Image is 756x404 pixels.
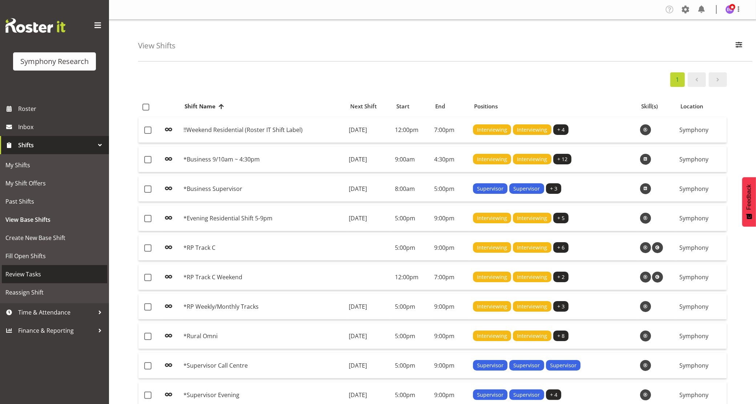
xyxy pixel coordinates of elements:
span: + 8 [557,332,565,340]
a: Past Shifts [2,192,107,211]
span: Roster [18,103,105,114]
img: Rosterit website logo [5,18,65,33]
img: emma-gannaway277.jpg [725,5,734,14]
span: + 2 [557,273,565,281]
td: 9:00pm [431,353,470,379]
span: Positions [474,102,498,111]
td: 9:00pm [431,205,470,231]
span: Supervisor [513,391,540,399]
span: Interviewing [477,244,507,252]
span: Supervisor [513,361,540,369]
td: [DATE] [346,294,392,320]
a: View Base Shifts [2,211,107,229]
a: My Shifts [2,156,107,174]
td: 5:00pm [392,294,431,320]
td: !!Weekend Residential (Roster IT Shift Label) [181,117,346,143]
td: 7:00pm [431,264,470,290]
td: *Evening Residential Shift 5-9pm [181,205,346,231]
td: *Rural Omni [181,323,346,349]
td: 12:00pm [392,117,431,143]
span: Interviewing [517,244,547,252]
span: Interviewing [477,126,507,134]
span: Interviewing [517,155,547,163]
span: + 4 [550,391,557,399]
span: My Shift Offers [5,178,104,189]
span: + 12 [557,155,567,163]
td: [DATE] [346,176,392,202]
td: [DATE] [346,205,392,231]
span: Time & Attendance [18,307,94,318]
td: *Business Supervisor [181,176,346,202]
span: My Shifts [5,160,104,171]
span: Symphony [679,155,708,163]
td: 5:00pm [392,235,431,261]
span: + 6 [557,244,565,252]
span: Reassign Shift [5,287,104,298]
td: *RP Track C Weekend [181,264,346,290]
span: Interviewing [517,214,547,222]
span: Symphony [679,361,708,369]
span: Supervisor [550,361,577,369]
td: 5:00pm [392,323,431,349]
span: End [435,102,445,111]
td: [DATE] [346,323,392,349]
td: [DATE] [346,353,392,379]
a: My Shift Offers [2,174,107,192]
a: Fill Open Shifts [2,247,107,265]
span: Interviewing [477,273,507,281]
span: + 3 [557,303,565,311]
span: Fill Open Shifts [5,251,104,261]
td: 5:00pm [431,176,470,202]
td: 4:30pm [431,147,470,172]
span: Symphony [679,332,708,340]
td: *RP Track C [181,235,346,261]
td: 9:00pm [431,323,470,349]
td: 8:00am [392,176,431,202]
td: 7:00pm [431,117,470,143]
span: Interviewing [477,303,507,311]
a: Create New Base Shift [2,229,107,247]
button: Filter Employees [731,38,747,54]
span: Symphony [679,303,708,311]
td: [DATE] [346,117,392,143]
span: Skill(s) [641,102,658,111]
td: 5:00pm [392,353,431,379]
span: Interviewing [477,214,507,222]
span: Interviewing [477,155,507,163]
a: Review Tasks [2,265,107,283]
span: Next Shift [350,102,377,111]
span: Interviewing [517,273,547,281]
span: + 5 [557,214,565,222]
span: View Base Shifts [5,214,104,225]
h4: View Shifts [138,41,175,50]
td: 9:00pm [431,235,470,261]
span: + 4 [557,126,565,134]
span: Location [681,102,704,111]
span: + 3 [550,185,557,193]
span: Symphony [679,185,708,193]
span: Inbox [18,121,105,132]
span: Supervisor [477,185,504,193]
span: Shift Name [185,102,215,111]
td: 5:00pm [392,205,431,231]
span: Symphony [679,126,708,134]
td: [DATE] [346,147,392,172]
a: Reassign Shift [2,283,107,301]
td: *Supervisor Call Centre [181,353,346,379]
span: Start [396,102,409,111]
span: Symphony [679,391,708,399]
span: Symphony [679,244,708,252]
button: Feedback - Show survey [742,177,756,227]
span: Symphony [679,214,708,222]
span: Shifts [18,140,94,151]
span: Symphony [679,273,708,281]
span: Review Tasks [5,269,104,280]
span: Create New Base Shift [5,232,104,243]
span: Supervisor [513,185,540,193]
span: Interviewing [517,303,547,311]
span: Feedback [746,184,752,210]
td: 9:00pm [431,294,470,320]
span: Interviewing [477,332,507,340]
span: Past Shifts [5,196,104,207]
span: Supervisor [477,361,504,369]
